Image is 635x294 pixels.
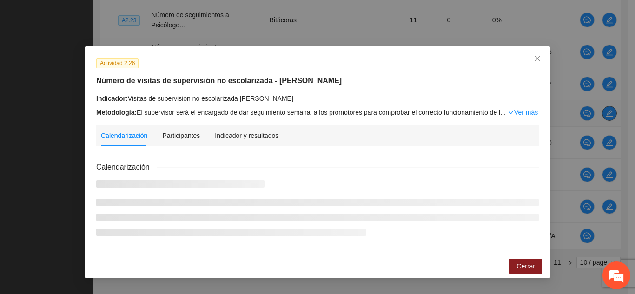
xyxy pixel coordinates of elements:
h5: Número de visitas de supervisión no escolarizada - [PERSON_NAME] [96,75,539,86]
span: close [534,55,541,62]
div: Visitas de supervisión no escolarizada [PERSON_NAME] [96,93,539,104]
button: Close [525,46,550,72]
div: Indicador y resultados [215,131,278,141]
div: Participantes [162,131,200,141]
span: ... [500,109,506,116]
strong: Metodología: [96,109,137,116]
a: Expand [508,109,538,116]
span: Estamos en línea. [54,95,128,189]
div: Calendarización [101,131,147,141]
span: down [508,109,514,116]
strong: Indicador: [96,95,128,102]
div: El supervisor será el encargado de dar seguimiento semanal a los promotores para comprobar el cor... [96,107,539,118]
span: Calendarización [96,161,157,173]
button: Cerrar [509,259,542,274]
span: Actividad 2.26 [96,58,139,68]
span: Cerrar [516,261,535,271]
div: Minimizar ventana de chat en vivo [152,5,175,27]
textarea: Escriba su mensaje y pulse “Intro” [5,196,177,228]
div: Chatee con nosotros ahora [48,47,156,59]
